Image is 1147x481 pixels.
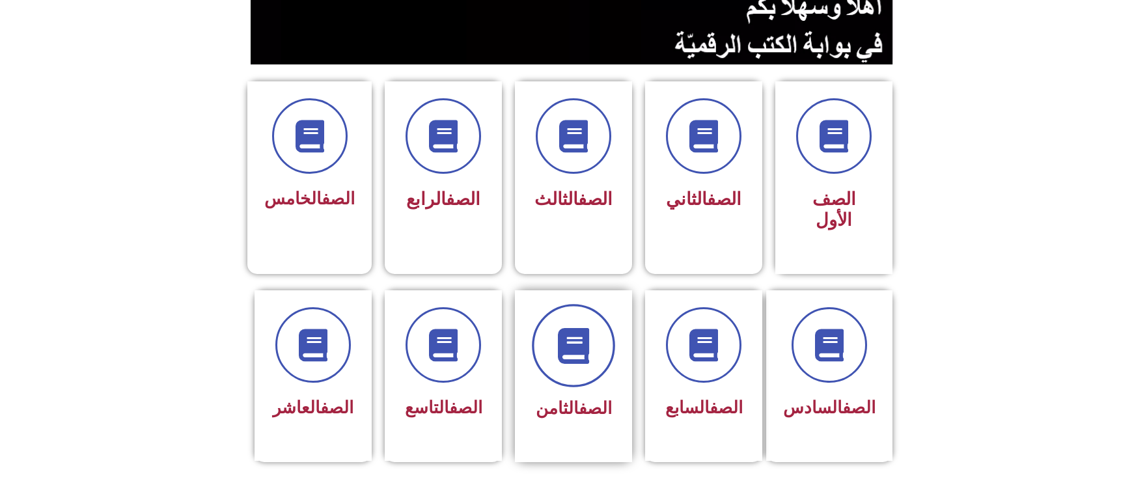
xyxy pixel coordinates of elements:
span: السادس [783,398,876,417]
a: الصف [710,398,743,417]
span: التاسع [405,398,482,417]
span: الثامن [536,398,612,418]
span: الثالث [534,189,613,210]
a: الصف [578,189,613,210]
a: الصف [707,189,741,210]
span: العاشر [273,398,353,417]
a: الصف [446,189,480,210]
a: الصف [322,189,355,208]
a: الصف [320,398,353,417]
span: الثاني [666,189,741,210]
span: السابع [665,398,743,417]
a: الصف [449,398,482,417]
span: الصف الأول [812,189,856,230]
a: الصف [842,398,876,417]
a: الصف [579,398,612,418]
span: الرابع [406,189,480,210]
span: الخامس [264,189,355,208]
